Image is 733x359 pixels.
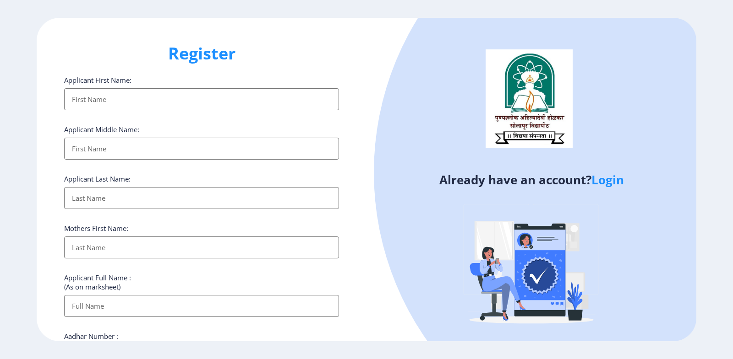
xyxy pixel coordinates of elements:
input: Last Name [64,236,339,258]
input: First Name [64,88,339,110]
h4: Already have an account? [373,172,689,187]
a: Login [591,171,624,188]
label: Applicant First Name: [64,75,131,85]
label: Applicant Full Name : (As on marksheet) [64,273,131,291]
label: Aadhar Number : [64,332,118,341]
label: Applicant Middle Name: [64,125,139,134]
input: First Name [64,138,339,160]
img: Verified-rafiki.svg [451,187,612,347]
h1: Register [64,43,339,64]
img: logo [486,49,573,147]
label: Mothers First Name: [64,224,128,233]
input: Last Name [64,187,339,209]
label: Applicant Last Name: [64,174,131,183]
input: Full Name [64,295,339,317]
